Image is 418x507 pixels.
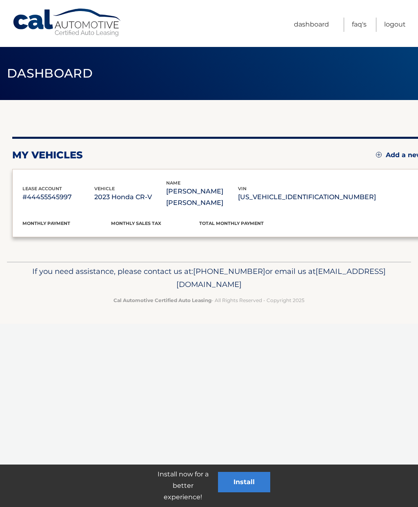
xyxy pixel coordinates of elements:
p: [US_VEHICLE_IDENTIFICATION_NUMBER] [238,191,376,203]
h2: my vehicles [12,149,83,161]
img: add.svg [376,152,382,158]
p: 2023 Honda CR-V [94,191,166,203]
a: Logout [384,18,406,32]
span: Dashboard [7,66,93,81]
span: vehicle [94,186,115,191]
a: FAQ's [352,18,367,32]
p: $0.00 [111,227,200,238]
button: Install [218,472,270,492]
span: Total Monthly Payment [199,220,264,226]
p: $551.00 [22,227,111,238]
span: lease account [22,186,62,191]
span: vin [238,186,247,191]
span: [PHONE_NUMBER] [193,267,265,276]
a: Dashboard [294,18,329,32]
p: Install now for a better experience! [148,469,218,503]
p: If you need assistance, please contact us at: or email us at [19,265,399,291]
strong: Cal Automotive Certified Auto Leasing [113,297,211,303]
a: Cal Automotive [12,8,122,37]
span: Monthly sales Tax [111,220,161,226]
p: $551.00 [199,227,288,238]
p: [PERSON_NAME] [PERSON_NAME] [166,186,238,209]
span: name [166,180,180,186]
p: - All Rights Reserved - Copyright 2025 [19,296,399,305]
span: Monthly Payment [22,220,70,226]
p: #44455545997 [22,191,94,203]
